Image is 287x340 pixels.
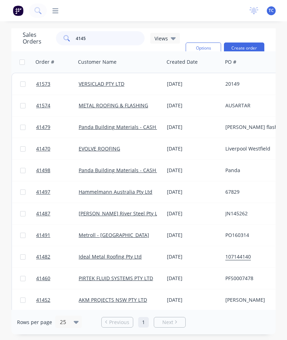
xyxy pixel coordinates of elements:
[162,319,173,326] span: Next
[79,102,148,109] a: METAL ROOFING & FLASHING
[36,268,79,289] a: 41460
[36,203,79,224] a: 41487
[36,296,50,304] span: 41452
[35,58,54,66] div: Order #
[36,145,50,152] span: 41470
[36,117,79,138] a: 41479
[154,319,185,326] a: Next page
[79,80,124,87] a: VERSICLAD PTY LTD
[79,188,152,195] a: Hammelmann Australia Pty Ltd
[36,225,79,246] a: 41491
[36,232,50,239] span: 41491
[79,167,169,174] a: Panda Building Materials - CASH SALE
[79,210,162,217] a: [PERSON_NAME] River Steel Pty Ltd
[167,145,220,152] div: [DATE]
[36,188,50,195] span: 41497
[17,319,52,326] span: Rows per page
[167,167,220,174] div: [DATE]
[36,275,50,282] span: 41460
[167,80,220,87] div: [DATE]
[167,188,220,195] div: [DATE]
[36,102,50,109] span: 41574
[167,253,220,260] div: [DATE]
[79,275,153,282] a: PIRTEK FLUID SYSTEMS PTY LTD
[102,319,133,326] a: Previous page
[224,42,264,54] button: Create order
[23,32,50,45] h1: Sales Orders
[79,124,169,130] a: Panda Building Materials - CASH SALE
[36,124,50,131] span: 41479
[138,317,149,328] a: Page 1 is your current page
[167,232,220,239] div: [DATE]
[109,319,129,326] span: Previous
[225,58,236,66] div: PO #
[36,181,79,203] a: 41497
[269,7,274,14] span: TC
[167,102,220,109] div: [DATE]
[36,210,50,217] span: 41487
[79,145,120,152] a: EVOLVE ROOFING
[167,124,220,131] div: [DATE]
[76,31,145,45] input: Search...
[36,289,79,311] a: 41452
[36,253,50,260] span: 41482
[79,253,142,260] a: Ideal Metal Roofing Pty Ltd
[36,73,79,95] a: 41573
[13,5,23,16] img: Factory
[186,42,221,54] button: Options
[36,167,50,174] span: 41498
[154,35,168,42] span: Views
[167,58,198,66] div: Created Date
[36,138,79,159] a: 41470
[79,296,147,303] a: AKM PROJECTS NSW PTY LTD
[167,275,220,282] div: [DATE]
[36,160,79,181] a: 41498
[36,80,50,87] span: 41573
[36,246,79,267] a: 41482
[36,95,79,116] a: 41574
[167,210,220,217] div: [DATE]
[79,232,149,238] a: Metroll - [GEOGRAPHIC_DATA]
[78,58,117,66] div: Customer Name
[167,296,220,304] div: [DATE]
[99,317,188,328] ul: Pagination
